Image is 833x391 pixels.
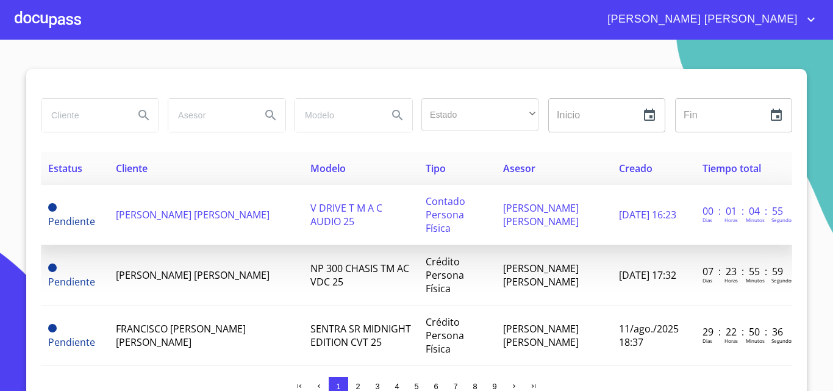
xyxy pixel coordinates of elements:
button: Search [129,101,159,130]
span: [PERSON_NAME] [PERSON_NAME] [116,268,270,282]
span: 5 [414,382,418,391]
span: [PERSON_NAME] [PERSON_NAME] [503,322,579,349]
p: Dias [703,277,712,284]
span: [DATE] 17:32 [619,268,676,282]
input: search [295,99,378,132]
span: FRANCISCO [PERSON_NAME] [PERSON_NAME] [116,322,246,349]
span: 9 [492,382,496,391]
p: Horas [724,337,738,344]
p: Dias [703,217,712,223]
span: Cliente [116,162,148,175]
span: Tiempo total [703,162,761,175]
span: SENTRA SR MIDNIGHT EDITION CVT 25 [310,322,411,349]
p: Minutos [746,337,765,344]
span: 1 [336,382,340,391]
span: [PERSON_NAME] [PERSON_NAME] [598,10,804,29]
p: 29 : 22 : 50 : 36 [703,325,785,339]
span: [DATE] 16:23 [619,208,676,221]
p: Dias [703,337,712,344]
span: Pendiente [48,275,95,289]
span: Pendiente [48,335,95,349]
p: 00 : 01 : 04 : 55 [703,204,785,218]
span: Estatus [48,162,82,175]
p: Segundos [771,217,794,223]
span: Modelo [310,162,346,175]
span: [PERSON_NAME] [PERSON_NAME] [503,201,579,228]
p: Horas [724,217,738,223]
span: 8 [473,382,477,391]
p: 07 : 23 : 55 : 59 [703,265,785,278]
button: account of current user [598,10,818,29]
span: Pendiente [48,324,57,332]
span: Tipo [426,162,446,175]
span: Creado [619,162,652,175]
span: 2 [356,382,360,391]
span: 3 [375,382,379,391]
input: search [41,99,124,132]
span: Crédito Persona Física [426,315,464,356]
span: 6 [434,382,438,391]
span: V DRIVE T M A C AUDIO 25 [310,201,382,228]
span: Asesor [503,162,535,175]
span: Pendiente [48,203,57,212]
span: [PERSON_NAME] [PERSON_NAME] [116,208,270,221]
input: search [168,99,251,132]
p: Minutos [746,277,765,284]
span: Pendiente [48,215,95,228]
button: Search [256,101,285,130]
p: Segundos [771,277,794,284]
span: 4 [395,382,399,391]
span: NP 300 CHASIS TM AC VDC 25 [310,262,409,289]
span: Crédito Persona Física [426,255,464,295]
span: [PERSON_NAME] [PERSON_NAME] [503,262,579,289]
span: 11/ago./2025 18:37 [619,322,679,349]
span: Contado Persona Física [426,195,465,235]
p: Minutos [746,217,765,223]
span: Pendiente [48,264,57,272]
div: ​ [421,98,538,131]
button: Search [383,101,412,130]
p: Horas [724,277,738,284]
p: Segundos [771,337,794,344]
span: 7 [453,382,457,391]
